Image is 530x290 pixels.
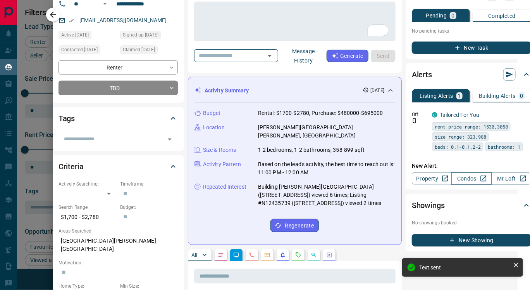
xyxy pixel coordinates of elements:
p: Home Type: [59,283,116,290]
p: Activity Summary [205,87,249,95]
span: bathrooms: 1 [488,143,520,151]
svg: Listing Alerts [280,252,286,258]
svg: Requests [295,252,301,258]
div: Activity Summary[DATE] [194,83,395,98]
span: Signed up [DATE] [123,31,158,39]
svg: Lead Browsing Activity [233,252,239,258]
p: [PERSON_NAME][GEOGRAPHIC_DATA][PERSON_NAME], [GEOGRAPHIC_DATA] [258,123,395,140]
div: TBD [59,81,178,95]
p: Location [203,123,225,132]
button: Generate [327,50,368,62]
p: $1,700 - $2,780 [59,211,116,224]
div: Tags [59,109,178,128]
svg: Emails [264,252,270,258]
p: Motivation: [59,259,178,266]
button: Open [264,50,275,61]
p: [GEOGRAPHIC_DATA][PERSON_NAME][GEOGRAPHIC_DATA] [59,234,178,255]
p: Completed [488,13,516,19]
div: Sat Oct 11 2025 [59,31,116,42]
h2: Alerts [412,68,432,81]
p: 0 [520,93,523,99]
svg: Agent Actions [326,252,332,258]
p: 0 [451,13,454,18]
span: size range: 323,988 [435,133,486,141]
button: Message History [280,45,327,67]
span: Claimed [DATE] [123,46,155,54]
a: Condos [451,172,491,185]
p: Off [412,111,427,118]
p: Rental: $1700-$2780, Purchase: $480000-$695000 [258,109,383,117]
p: Search Range: [59,204,116,211]
p: 1-2 bedrooms, 1-2 bathrooms, 358-899 sqft [258,146,365,154]
svg: Opportunities [311,252,317,258]
div: condos.ca [432,112,437,118]
p: Timeframe: [120,181,178,188]
a: Tailored For You [440,112,479,118]
p: 1 [458,93,461,99]
a: [EMAIL_ADDRESS][DOMAIN_NAME] [79,17,167,23]
span: rent price range: 1530,3058 [435,123,508,130]
p: Actively Searching: [59,181,116,188]
span: beds: 0.1-0.1,2-2 [435,143,481,151]
p: [DATE] [370,87,384,94]
p: All [191,252,198,258]
button: Open [164,134,175,145]
p: Min Size: [120,283,178,290]
p: Activity Pattern [203,160,241,168]
button: Regenerate [270,219,319,232]
p: Based on the lead's activity, the best time to reach out is: 11:00 PM - 12:00 AM [258,160,395,177]
svg: Notes [218,252,224,258]
p: Building [PERSON_NAME][GEOGRAPHIC_DATA] ([STREET_ADDRESS]) viewed 6 times; Listing #N12435739 ([S... [258,183,395,207]
div: Criteria [59,157,178,176]
div: Sat Oct 11 2025 [59,45,116,56]
div: Text sent [419,264,510,271]
textarea: To enrich screen reader interactions, please activate Accessibility in Grammarly extension settings [200,5,390,38]
p: Budget: [120,204,178,211]
h2: Tags [59,112,75,125]
svg: Calls [249,252,255,258]
svg: Email Verified [69,18,74,23]
div: Renter [59,60,178,75]
p: Listing Alerts [420,93,453,99]
p: Pending [426,13,447,18]
a: Property [412,172,452,185]
div: Sat Oct 11 2025 [120,31,178,42]
h2: Criteria [59,160,84,173]
p: Building Alerts [479,93,516,99]
p: Size & Rooms [203,146,236,154]
span: Active [DATE] [61,31,89,39]
h2: Showings [412,199,445,212]
div: Sat Oct 11 2025 [120,45,178,56]
p: Repeated Interest [203,183,246,191]
svg: Push Notification Only [412,118,417,123]
p: Areas Searched: [59,227,178,234]
p: Budget [203,109,221,117]
span: Contacted [DATE] [61,46,98,54]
